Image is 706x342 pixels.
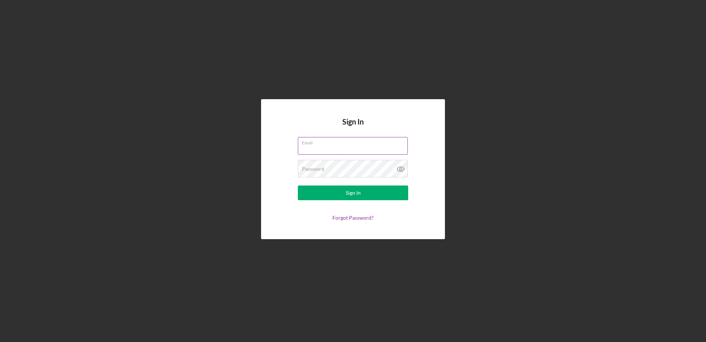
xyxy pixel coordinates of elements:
h4: Sign In [342,118,364,137]
button: Sign In [298,186,408,200]
label: Email [302,137,408,145]
a: Forgot Password? [332,215,374,221]
div: Sign In [346,186,361,200]
label: Password [302,166,324,172]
